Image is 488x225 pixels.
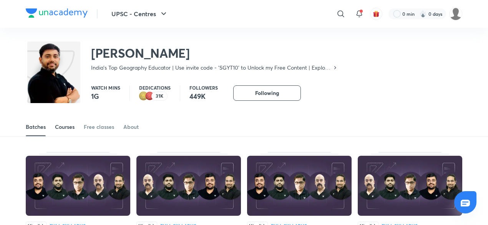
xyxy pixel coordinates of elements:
button: Following [233,85,301,101]
p: 449K [189,92,218,101]
a: Courses [55,118,75,136]
div: About [123,123,139,131]
p: 1G [91,92,120,101]
img: streak [419,10,427,18]
p: India's Top Geography Educator | Use invite code - 'SGYT10' to Unlock my Free Content | Explore t... [91,64,332,72]
img: Thumbnail [26,156,130,216]
img: avatar [373,10,380,17]
h2: [PERSON_NAME] [91,45,338,61]
div: Free classes [84,123,114,131]
div: Courses [55,123,75,131]
p: 31K [156,93,163,99]
p: Watch mins [91,85,120,90]
button: avatar [370,8,382,20]
div: Batches [26,123,46,131]
img: class [27,43,80,117]
span: Following [255,89,279,97]
button: UPSC - Centres [107,6,173,22]
img: Thumbnail [247,156,352,216]
a: About [123,118,139,136]
a: Batches [26,118,46,136]
p: Dedications [139,85,171,90]
img: Company Logo [26,8,88,18]
img: Thumbnail [136,156,241,216]
img: Thumbnail [358,156,462,216]
img: educator badge2 [139,92,148,101]
img: Vikas Mishra [449,7,462,20]
p: Followers [189,85,218,90]
a: Free classes [84,118,114,136]
a: Company Logo [26,8,88,20]
img: educator badge1 [145,92,154,101]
